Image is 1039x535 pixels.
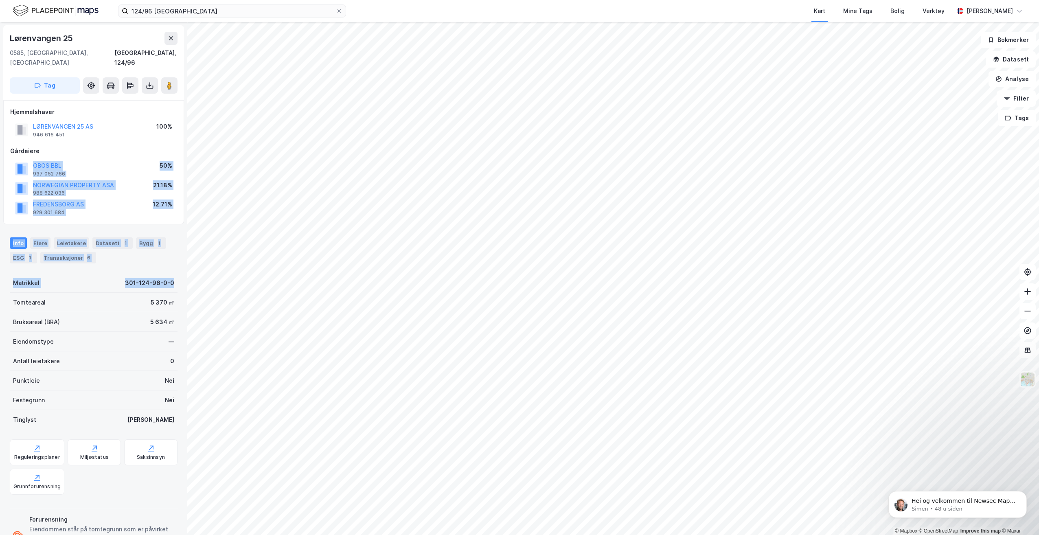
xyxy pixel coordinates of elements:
div: [PERSON_NAME] [967,6,1013,16]
div: Leietakere [54,237,89,249]
div: Punktleie [13,376,40,386]
img: Z [1020,372,1035,387]
div: 0585, [GEOGRAPHIC_DATA], [GEOGRAPHIC_DATA] [10,48,114,68]
div: Gårdeiere [10,146,177,156]
button: Datasett [986,51,1036,68]
div: Miljøstatus [80,454,109,460]
div: 1 [26,254,34,262]
a: Improve this map [960,528,1001,534]
div: — [169,337,174,346]
div: 100% [156,122,172,132]
div: Nei [165,395,174,405]
div: 5 634 ㎡ [150,317,174,327]
div: 50% [160,161,172,171]
div: Matrikkel [13,278,39,288]
div: 988 622 036 [33,190,65,196]
div: 5 370 ㎡ [151,298,174,307]
div: 937 052 766 [33,171,65,177]
div: 1 [121,239,129,247]
div: 301-124-96-0-0 [125,278,174,288]
div: Mine Tags [843,6,872,16]
div: Antall leietakere [13,356,60,366]
div: Bygg [136,237,166,249]
div: Info [10,237,27,249]
a: OpenStreetMap [919,528,958,534]
div: Tomteareal [13,298,46,307]
div: ESG [10,252,37,263]
div: Kart [814,6,825,16]
div: Forurensning [29,515,174,524]
div: Bruksareal (BRA) [13,317,60,327]
div: [PERSON_NAME] [127,415,174,425]
div: Datasett [92,237,133,249]
button: Filter [997,90,1036,107]
div: Lørenvangen 25 [10,32,75,45]
div: 12.71% [153,200,172,209]
div: [GEOGRAPHIC_DATA], 124/96 [114,48,178,68]
button: Analyse [989,71,1036,87]
div: Eiendomstype [13,337,54,346]
div: 0 [170,356,174,366]
div: Eiere [30,237,50,249]
button: Bokmerker [981,32,1036,48]
div: 946 616 451 [33,132,65,138]
div: Bolig [890,6,905,16]
div: Reguleringsplaner [14,454,60,460]
div: Saksinnsyn [137,454,165,460]
div: 21.18% [153,180,172,190]
div: Hjemmelshaver [10,107,177,117]
div: Nei [165,376,174,386]
img: logo.f888ab2527a4732fd821a326f86c7f29.svg [13,4,99,18]
div: Grunnforurensning [13,483,61,490]
div: 929 301 684 [33,209,65,216]
div: Verktøy [923,6,945,16]
div: 1 [155,239,163,247]
div: Tinglyst [13,415,36,425]
iframe: Intercom notifications melding [876,474,1039,531]
a: Mapbox [895,528,917,534]
button: Tag [10,77,80,94]
button: Tags [998,110,1036,126]
div: 6 [85,254,93,262]
input: Søk på adresse, matrikkel, gårdeiere, leietakere eller personer [128,5,336,17]
div: Festegrunn [13,395,45,405]
div: Transaksjoner [40,252,96,263]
